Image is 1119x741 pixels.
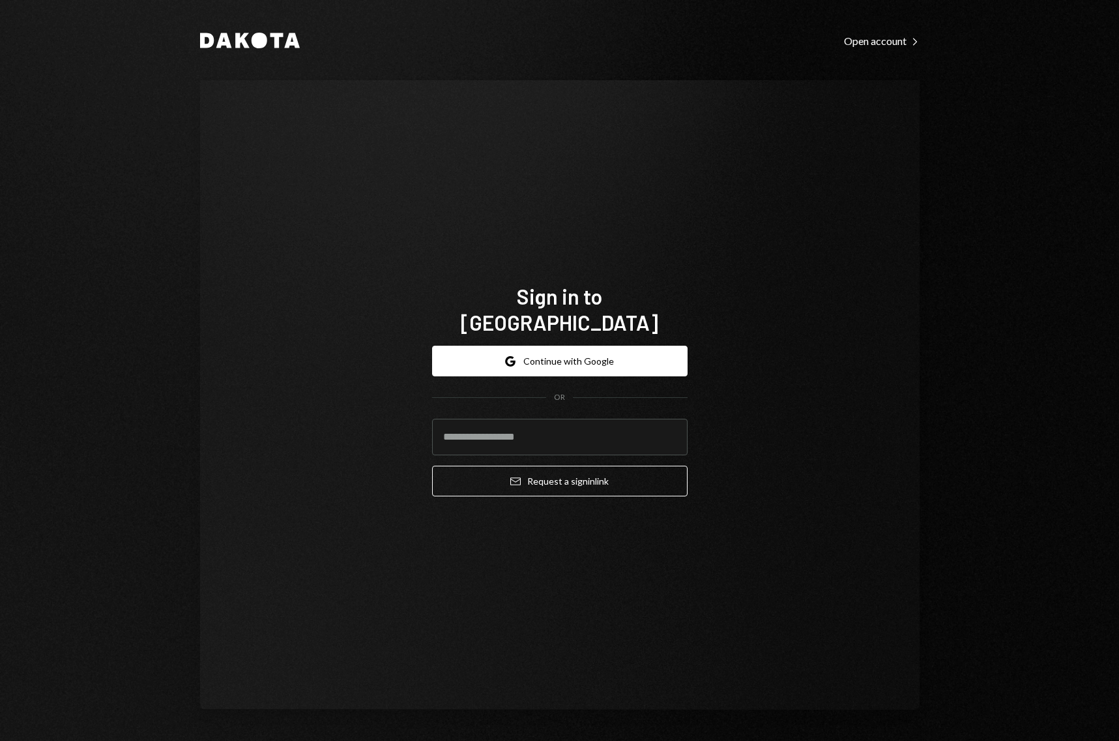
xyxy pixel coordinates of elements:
[432,346,688,376] button: Continue with Google
[554,392,565,403] div: OR
[844,35,920,48] div: Open account
[432,466,688,496] button: Request a signinlink
[844,33,920,48] a: Open account
[432,283,688,335] h1: Sign in to [GEOGRAPHIC_DATA]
